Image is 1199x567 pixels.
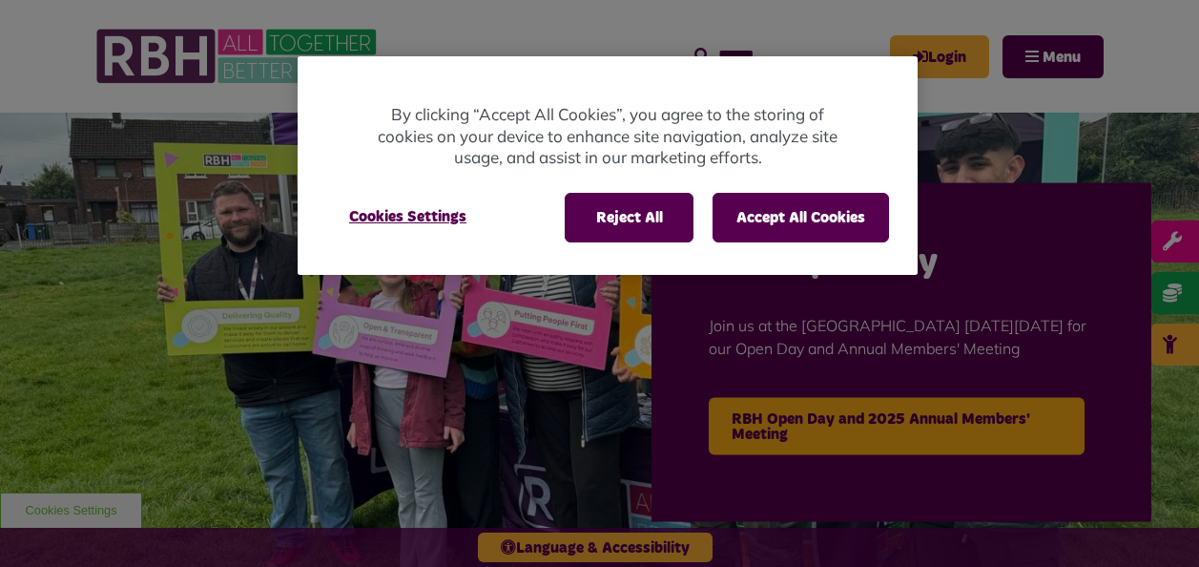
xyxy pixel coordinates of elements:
[298,56,918,275] div: Privacy
[326,193,489,241] button: Cookies Settings
[565,193,693,242] button: Reject All
[298,56,918,275] div: Cookie banner
[713,193,889,242] button: Accept All Cookies
[374,104,841,169] p: By clicking “Accept All Cookies”, you agree to the storing of cookies on your device to enhance s...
